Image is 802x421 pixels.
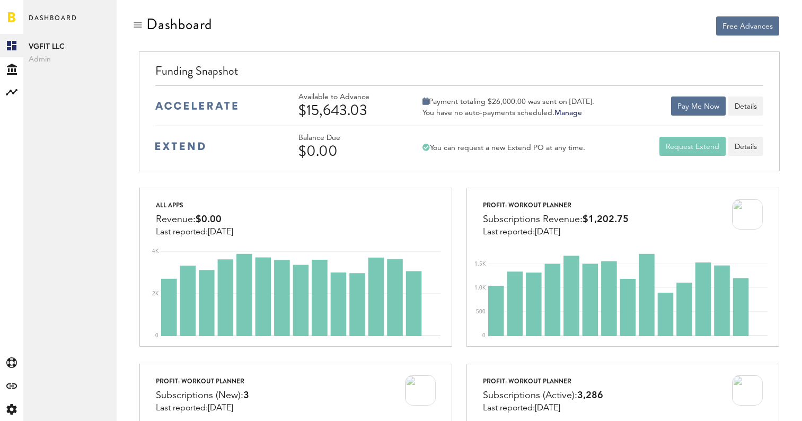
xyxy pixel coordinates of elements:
[208,404,233,413] span: [DATE]
[583,215,629,224] span: $1,202.75
[155,142,205,151] img: extend-medium-blue-logo.svg
[29,40,111,53] span: VGFIT LLC
[554,109,582,117] a: Manage
[732,199,763,230] img: 100x100bb_jssXdTp.jpg
[483,375,603,388] div: ProFit: Workout Planner
[476,309,486,314] text: 500
[483,404,603,413] div: Last reported:
[156,404,249,413] div: Last reported:
[482,333,486,338] text: 0
[671,97,726,116] button: Pay Me Now
[716,16,779,36] button: Free Advances
[156,388,249,404] div: Subscriptions (New):
[483,227,629,237] div: Last reported:
[155,333,158,338] text: 0
[298,102,399,119] div: $15,643.03
[29,12,77,34] span: Dashboard
[298,93,399,102] div: Available to Advance
[535,228,560,236] span: [DATE]
[155,63,763,85] div: Funding Snapshot
[243,391,249,400] span: 3
[659,137,726,156] button: Request Extend
[29,53,111,66] span: Admin
[156,212,233,227] div: Revenue:
[298,134,399,143] div: Balance Due
[577,391,603,400] span: 3,286
[474,285,486,291] text: 1.0K
[152,291,159,296] text: 2K
[732,375,763,406] img: 100x100bb_jssXdTp.jpg
[728,97,763,116] button: Details
[422,97,594,107] div: Payment totaling $26,000.00 was sent on [DATE].
[483,388,603,404] div: Subscriptions (Active):
[156,227,233,237] div: Last reported:
[535,404,560,413] span: [DATE]
[405,375,436,406] img: 100x100bb_jssXdTp.jpg
[156,375,249,388] div: ProFit: Workout Planner
[156,199,233,212] div: All apps
[196,215,222,224] span: $0.00
[483,199,629,212] div: ProFit: Workout Planner
[208,228,233,236] span: [DATE]
[146,16,212,33] div: Dashboard
[152,249,159,254] text: 4K
[422,143,585,153] div: You can request a new Extend PO at any time.
[474,261,486,267] text: 1.5K
[155,102,237,110] img: accelerate-medium-blue-logo.svg
[298,143,399,160] div: $0.00
[422,108,594,118] div: You have no auto-payments scheduled.
[728,137,763,156] a: Details
[719,389,791,416] iframe: Opens a widget where you can find more information
[483,212,629,227] div: Subscriptions Revenue:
